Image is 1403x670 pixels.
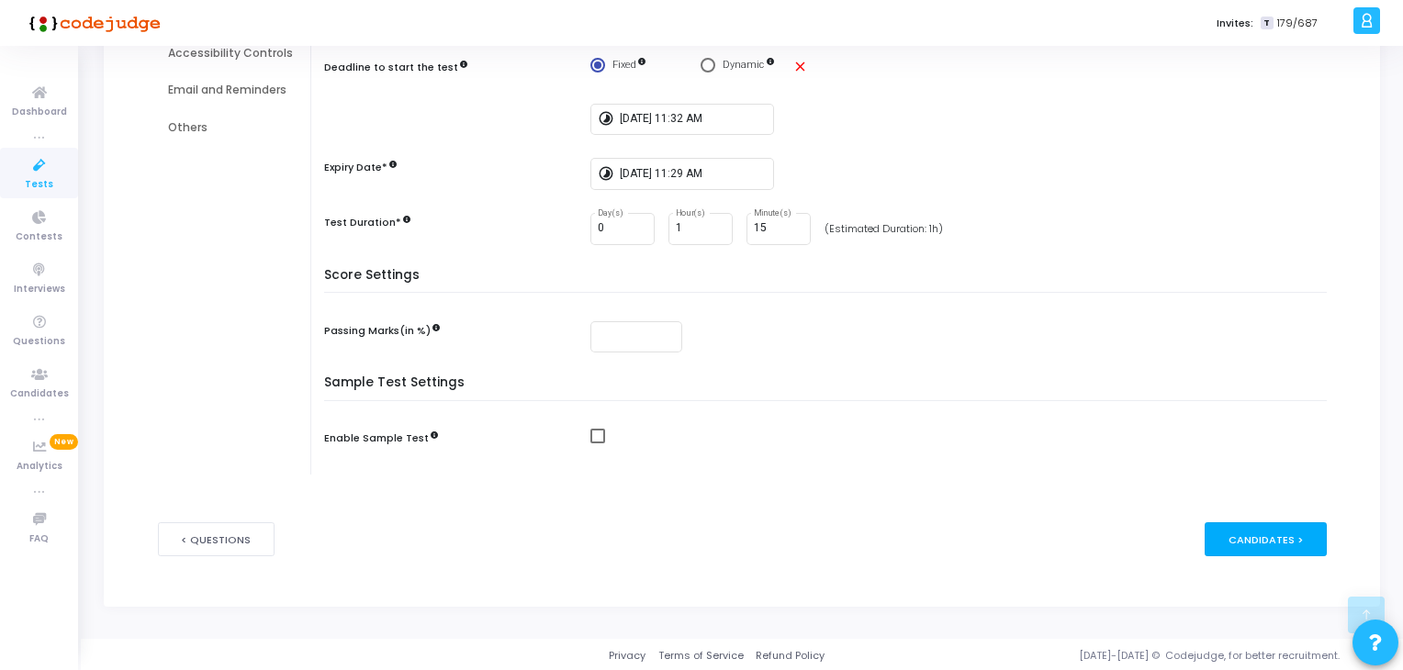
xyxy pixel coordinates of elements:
span: 179/687 [1277,16,1318,31]
span: Tests [25,177,53,193]
span: Analytics [17,459,62,475]
div: Candidates > [1205,522,1327,556]
mat-icon: close [792,59,808,74]
button: < Questions [158,522,275,556]
label: Enable Sample Test [324,430,438,446]
span: Candidates [10,386,69,402]
mat-icon: timelapse [598,164,620,186]
mat-radio-group: Select confirmation [590,58,774,73]
label: Passing Marks(in %) [324,323,431,339]
span: New [50,434,78,450]
span: Dashboard [12,105,67,120]
span: Dynamic [723,59,764,71]
label: Expiry Date* [324,160,397,175]
a: Refund Policy [756,648,825,664]
h5: Sample Test Settings [324,375,1336,401]
div: Others [168,119,300,136]
div: [DATE]-[DATE] © Codejudge, for better recruitment. [825,648,1380,664]
div: Email and Reminders [168,82,300,98]
mat-icon: timelapse [598,109,620,131]
label: Test Duration* [324,215,401,230]
span: Interviews [14,282,65,297]
span: Contests [16,229,62,245]
a: Terms of Service [658,648,744,664]
div: Accessibility Controls [168,45,300,61]
label: Invites: [1217,16,1253,31]
span: FAQ [29,531,49,547]
h5: Score Settings [324,268,1336,294]
div: (Estimated Duration: 1h) [825,221,943,237]
span: T [1261,17,1273,30]
img: logo [23,5,161,41]
span: Questions [13,334,65,350]
span: Fixed [612,59,636,71]
a: Privacy [609,648,645,664]
label: Deadline to start the test [324,60,458,75]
